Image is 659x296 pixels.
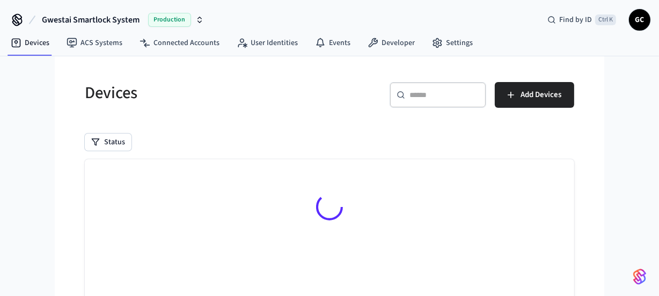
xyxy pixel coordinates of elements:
a: Connected Accounts [131,33,228,53]
div: Find by IDCtrl K [539,10,625,29]
span: GC [630,10,649,29]
a: ACS Systems [58,33,131,53]
button: Add Devices [495,82,574,108]
img: SeamLogoGradient.69752ec5.svg [633,268,646,285]
button: GC [629,9,650,31]
span: Add Devices [521,88,561,102]
h5: Devices [85,82,323,104]
a: Devices [2,33,58,53]
span: Ctrl K [595,14,616,25]
a: Developer [359,33,423,53]
button: Status [85,134,131,151]
span: Gwestai Smartlock System [42,13,140,26]
a: Settings [423,33,481,53]
a: User Identities [228,33,306,53]
a: Events [306,33,359,53]
span: Find by ID [559,14,592,25]
span: Production [148,13,191,27]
